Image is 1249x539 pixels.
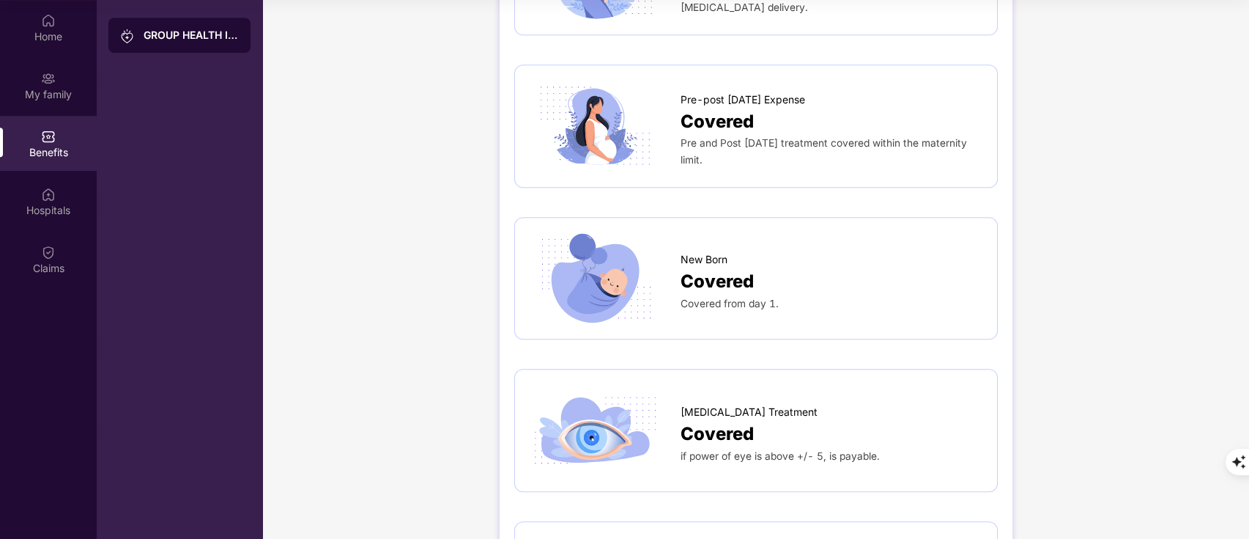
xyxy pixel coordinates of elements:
[681,450,880,462] span: if power of eye is above +/- 5, is payable.
[681,298,779,309] span: Covered from day 1.
[41,245,56,260] img: svg+xml;base64,PHN2ZyBpZD0iQ2xhaW0iIHhtbG5zPSJodHRwOi8vd3d3LnczLm9yZy8yMDAwL3N2ZyIgd2lkdGg9IjIwIi...
[144,28,239,43] div: GROUP HEALTH INSURANCE
[41,129,56,144] img: svg+xml;base64,PHN2ZyBpZD0iQmVuZWZpdHMiIHhtbG5zPSJodHRwOi8vd3d3LnczLm9yZy8yMDAwL3N2ZyIgd2lkdGg9Ij...
[681,108,754,136] span: Covered
[41,71,56,86] img: svg+xml;base64,PHN2ZyB3aWR0aD0iMjAiIGhlaWdodD0iMjAiIHZpZXdCb3g9IjAgMCAyMCAyMCIgZmlsbD0ibm9uZSIgeG...
[681,420,754,448] span: Covered
[41,13,56,28] img: svg+xml;base64,PHN2ZyBpZD0iSG9tZSIgeG1sbnM9Imh0dHA6Ly93d3cudzMub3JnLzIwMDAvc3ZnIiB3aWR0aD0iMjAiIG...
[530,232,661,324] img: icon
[41,187,56,202] img: svg+xml;base64,PHN2ZyBpZD0iSG9zcGl0YWxzIiB4bWxucz0iaHR0cDovL3d3dy53My5vcmcvMjAwMC9zdmciIHdpZHRoPS...
[681,268,754,296] span: Covered
[530,384,661,476] img: icon
[681,137,967,166] span: Pre and Post [DATE] treatment covered within the maternity limit.
[681,92,805,108] span: Pre-post [DATE] Expense
[681,404,818,420] span: [MEDICAL_DATA] Treatment
[120,29,135,43] img: svg+xml;base64,PHN2ZyB3aWR0aD0iMjAiIGhlaWdodD0iMjAiIHZpZXdCb3g9IjAgMCAyMCAyMCIgZmlsbD0ibm9uZSIgeG...
[681,252,727,268] span: New Born
[530,80,661,172] img: icon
